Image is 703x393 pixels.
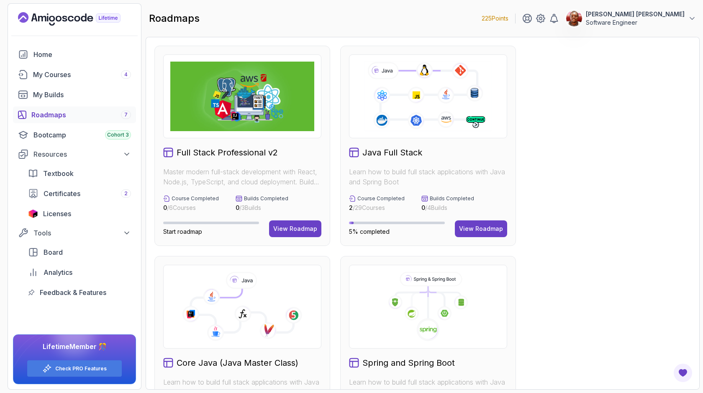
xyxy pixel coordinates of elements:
a: board [23,244,136,261]
a: analytics [23,264,136,281]
p: Course Completed [357,195,405,202]
p: 225 Points [482,14,508,23]
h2: Core Java (Java Master Class) [177,357,298,369]
a: certificates [23,185,136,202]
button: View Roadmap [269,220,321,237]
p: Builds Completed [430,195,474,202]
span: Certificates [44,189,80,199]
button: View Roadmap [455,220,507,237]
span: Textbook [43,168,74,178]
span: Cohort 3 [107,132,129,138]
h2: Full Stack Professional v2 [177,147,278,158]
a: builds [13,86,136,103]
button: user profile image[PERSON_NAME] [PERSON_NAME]Software Engineer [566,10,696,27]
div: View Roadmap [459,225,503,233]
img: user profile image [566,10,582,26]
img: jetbrains icon [28,209,38,218]
p: / 6 Courses [163,204,219,212]
span: 4 [124,71,128,78]
span: Feedback & Features [40,287,106,297]
div: My Courses [33,70,131,80]
span: 0 [421,204,425,211]
div: Bootcamp [33,130,131,140]
p: / 3 Builds [236,204,288,212]
div: Tools [33,228,131,238]
p: / 4 Builds [421,204,474,212]
h2: Spring and Spring Boot [362,357,455,369]
a: licenses [23,205,136,222]
span: 0 [163,204,167,211]
p: Software Engineer [586,18,685,27]
div: View Roadmap [273,225,317,233]
div: Resources [33,149,131,159]
span: Start roadmap [163,228,202,235]
p: Course Completed [172,195,219,202]
a: textbook [23,165,136,182]
p: Master modern full-stack development with React, Node.js, TypeScript, and cloud deployment. Build... [163,167,321,187]
span: Analytics [44,267,72,277]
a: Check PRO Features [55,365,107,372]
div: Home [33,49,131,59]
button: Open Feedback Button [673,363,693,383]
a: home [13,46,136,63]
h2: roadmaps [149,12,200,25]
a: bootcamp [13,127,136,143]
div: My Builds [33,90,131,100]
a: Landing page [18,12,140,26]
a: feedback [23,284,136,301]
div: Roadmaps [31,110,131,120]
p: Learn how to build full stack applications with Java and Spring Boot [349,167,507,187]
a: roadmaps [13,106,136,123]
h2: Java Full Stack [362,147,422,158]
span: Board [44,247,63,257]
button: Tools [13,225,136,240]
span: Licenses [43,209,71,219]
img: Full Stack Professional v2 [170,62,314,131]
a: courses [13,66,136,83]
span: 0 [236,204,239,211]
button: Resources [13,147,136,162]
span: 7 [124,111,128,118]
p: / 29 Courses [349,204,405,212]
p: Builds Completed [244,195,288,202]
button: Check PRO Features [27,360,122,377]
span: 5% completed [349,228,390,235]
span: 2 [349,204,353,211]
p: [PERSON_NAME] [PERSON_NAME] [586,10,685,18]
span: 2 [124,190,128,197]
